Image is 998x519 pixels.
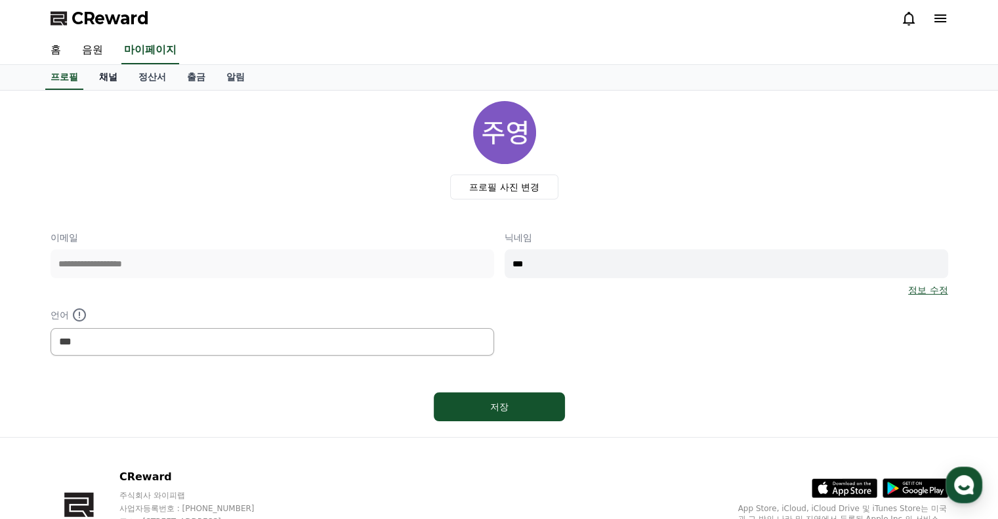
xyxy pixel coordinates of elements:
p: 이메일 [51,231,494,244]
a: 정보 수정 [908,283,947,297]
p: 사업자등록번호 : [PHONE_NUMBER] [119,503,280,514]
a: 마이페이지 [121,37,179,64]
a: 출금 [177,65,216,90]
p: CReward [119,469,280,485]
a: 설정 [169,410,252,443]
img: profile_image [473,101,536,164]
p: 언어 [51,307,494,323]
label: 프로필 사진 변경 [450,175,558,199]
span: 설정 [203,430,218,440]
span: 대화 [120,430,136,441]
div: 저장 [460,400,539,413]
a: 채널 [89,65,128,90]
p: 닉네임 [505,231,948,244]
a: 알림 [216,65,255,90]
span: 홈 [41,430,49,440]
button: 저장 [434,392,565,421]
a: 음원 [72,37,114,64]
p: 주식회사 와이피랩 [119,490,280,501]
a: 대화 [87,410,169,443]
a: CReward [51,8,149,29]
a: 홈 [40,37,72,64]
a: 홈 [4,410,87,443]
a: 정산서 [128,65,177,90]
a: 프로필 [45,65,83,90]
span: CReward [72,8,149,29]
